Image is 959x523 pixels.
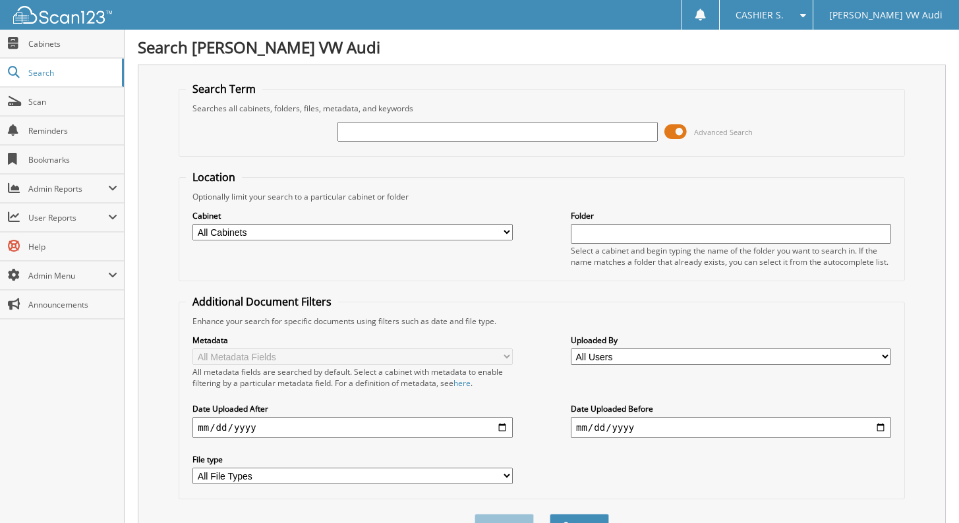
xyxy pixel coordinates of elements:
[28,241,117,252] span: Help
[453,377,471,389] a: here
[186,191,897,202] div: Optionally limit your search to a particular cabinet or folder
[192,454,513,465] label: File type
[28,212,108,223] span: User Reports
[186,294,338,309] legend: Additional Document Filters
[571,245,891,267] div: Select a cabinet and begin typing the name of the folder you want to search in. If the name match...
[28,183,108,194] span: Admin Reports
[28,299,117,310] span: Announcements
[694,127,753,137] span: Advanced Search
[571,335,891,346] label: Uploaded By
[186,170,242,184] legend: Location
[186,82,262,96] legend: Search Term
[571,417,891,438] input: end
[186,103,897,114] div: Searches all cabinets, folders, files, metadata, and keywords
[28,67,115,78] span: Search
[192,335,513,346] label: Metadata
[192,403,513,414] label: Date Uploaded After
[13,6,112,24] img: scan123-logo-white.svg
[138,36,946,58] h1: Search [PERSON_NAME] VW Audi
[192,417,513,438] input: start
[28,154,117,165] span: Bookmarks
[28,125,117,136] span: Reminders
[192,210,513,221] label: Cabinet
[28,270,108,281] span: Admin Menu
[829,11,943,19] span: [PERSON_NAME] VW Audi
[571,210,891,221] label: Folder
[736,11,784,19] span: CASHIER S.
[28,96,117,107] span: Scan
[28,38,117,49] span: Cabinets
[571,403,891,414] label: Date Uploaded Before
[186,316,897,327] div: Enhance your search for specific documents using filters such as date and file type.
[192,366,513,389] div: All metadata fields are searched by default. Select a cabinet with metadata to enable filtering b...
